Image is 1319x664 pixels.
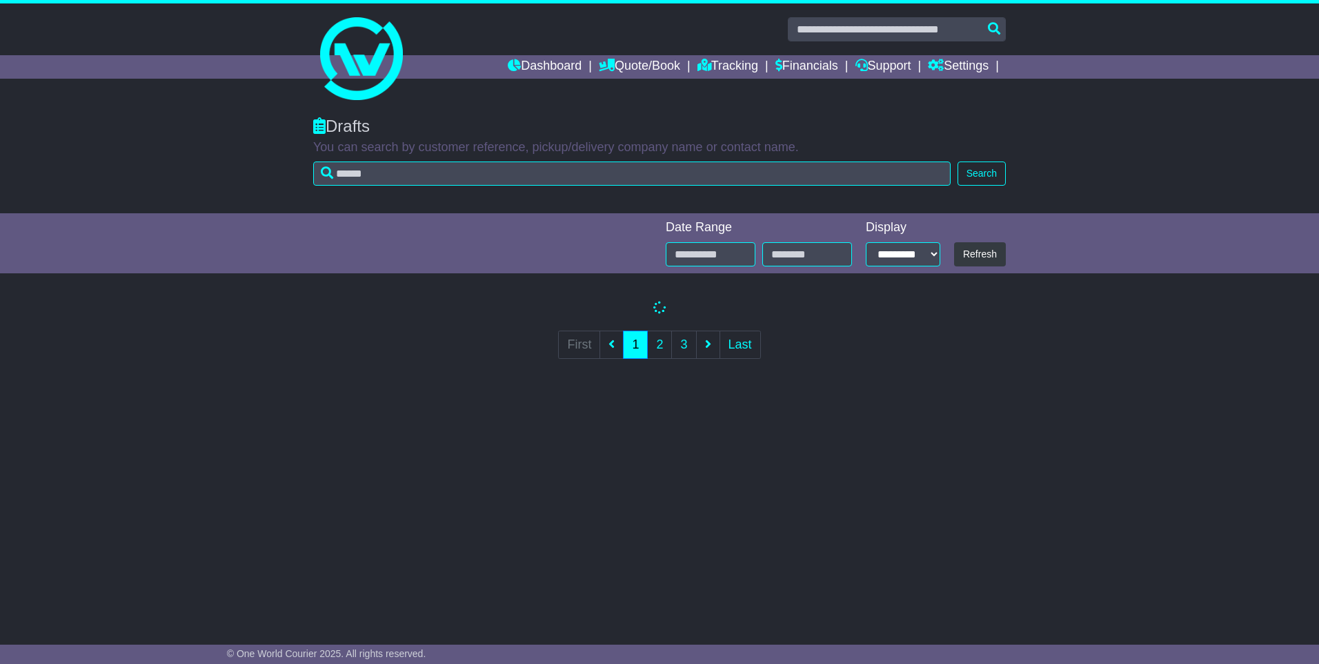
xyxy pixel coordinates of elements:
p: You can search by customer reference, pickup/delivery company name or contact name. [313,140,1006,155]
a: 2 [647,331,672,359]
a: Quote/Book [599,55,680,79]
a: Financials [775,55,838,79]
button: Search [958,162,1006,186]
a: Settings [928,55,989,79]
a: 3 [671,331,696,359]
div: Date Range [666,220,852,235]
a: Dashboard [508,55,582,79]
a: Support [855,55,911,79]
a: 1 [623,331,648,359]
a: Tracking [697,55,758,79]
div: Display [866,220,940,235]
span: © One World Courier 2025. All rights reserved. [227,648,426,659]
div: Drafts [313,117,1006,137]
button: Refresh [954,242,1006,266]
a: Last [720,331,761,359]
